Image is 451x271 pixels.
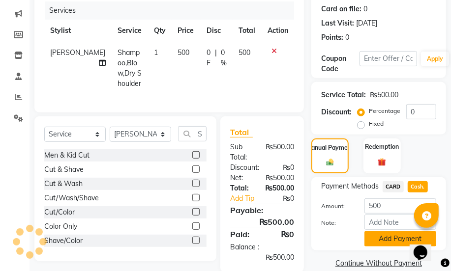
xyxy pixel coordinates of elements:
label: Fixed [369,119,384,128]
span: 0 % [221,48,227,68]
span: Total [230,127,253,137]
div: Cut & Shave [44,164,84,175]
img: _gift.svg [375,157,389,167]
div: Discount: [223,163,267,173]
div: Payable: [223,204,301,216]
img: _cash.svg [324,158,336,166]
div: ₨500.00 [370,90,398,100]
div: Card on file: [321,4,361,14]
span: CARD [383,181,404,192]
span: Payment Methods [321,181,379,191]
label: Redemption [365,142,399,151]
label: Amount: [314,202,357,211]
div: Net: [223,173,258,183]
input: Amount [364,198,436,214]
label: Note: [314,218,357,227]
span: 500 [239,48,250,57]
div: ₨500.00 [258,142,301,163]
div: Points: [321,32,343,43]
button: Add Payment [364,231,436,246]
span: Cash. [408,181,428,192]
div: Balance : [223,242,301,252]
label: Manual Payment [306,143,354,152]
div: Last Visit: [321,18,354,28]
div: 0 [345,32,349,43]
th: Qty [148,20,172,42]
div: Cut & Wash [44,179,83,189]
th: Service [112,20,148,42]
div: ₨500.00 [223,216,301,228]
div: Cut/Color [44,207,75,217]
a: Continue Without Payment [313,258,444,269]
th: Action [262,20,294,42]
iframe: chat widget [410,232,441,261]
th: Disc [201,20,233,42]
div: Coupon Code [321,54,360,74]
th: Price [172,20,201,42]
div: Shave/Color [44,236,83,246]
div: ₨500.00 [223,252,301,263]
a: Add Tip [223,193,269,204]
input: Add Note [364,215,436,230]
div: Sub Total: [223,142,258,163]
span: [PERSON_NAME] [50,48,105,57]
span: 1 [154,48,158,57]
div: Total: [223,183,258,193]
div: Color Only [44,221,77,232]
span: Shampoo,Blow,Dry Shoulder [118,48,142,88]
div: Cut/Wash/Shave [44,193,99,203]
div: ₨0 [267,163,301,173]
button: Apply [421,52,449,66]
div: Paid: [223,228,262,240]
div: ₨0 [269,193,301,204]
th: Stylist [44,20,112,42]
input: Search or Scan [179,126,207,141]
span: 0 F [207,48,211,68]
div: [DATE] [356,18,377,28]
div: 0 [363,4,367,14]
div: Service Total: [321,90,366,100]
span: | [215,48,217,68]
th: Total [233,20,262,42]
div: ₨500.00 [258,183,301,193]
div: Men & Kid Cut [44,150,90,161]
input: Enter Offer / Coupon Code [360,51,417,66]
div: Services [45,1,301,20]
div: Discount: [321,107,352,117]
div: ₨0 [262,228,301,240]
label: Percentage [369,107,400,115]
span: 500 [178,48,189,57]
div: ₨500.00 [258,173,301,183]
